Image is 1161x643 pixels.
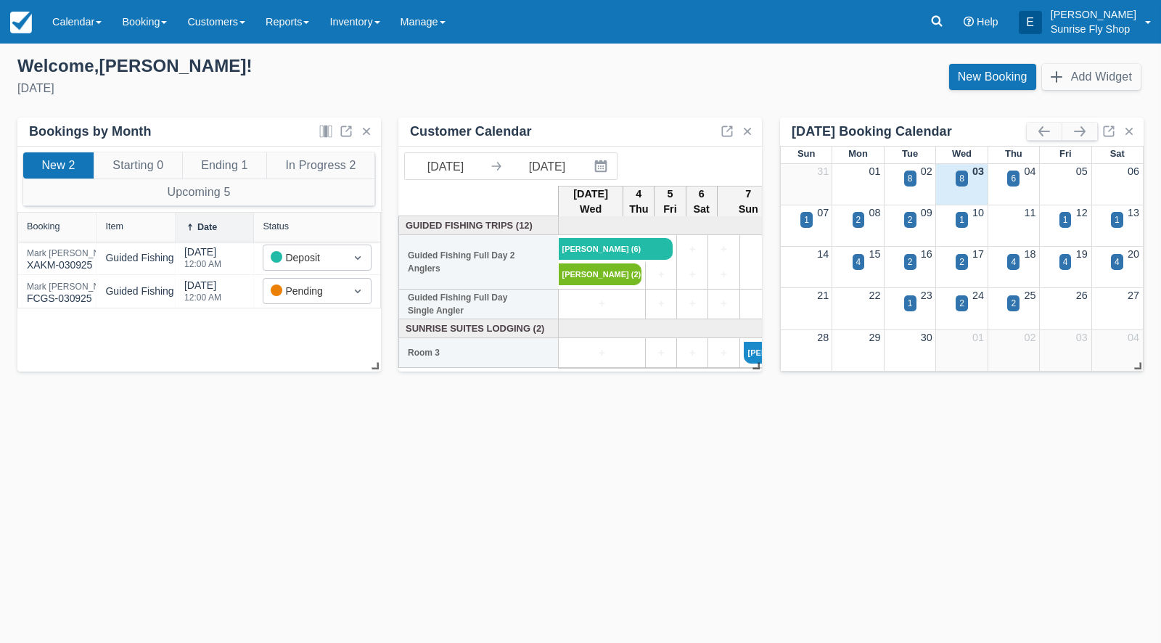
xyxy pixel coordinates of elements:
a: + [681,267,704,283]
th: Guided Fishing Full Day Single Angler [399,289,559,319]
a: 04 [1024,165,1035,177]
div: Booking [27,221,60,232]
a: 28 [817,332,829,343]
a: 03 [972,165,984,177]
a: 02 [1024,332,1035,343]
button: New 2 [23,152,94,179]
div: FCGS-030925 [27,282,121,306]
a: 01 [972,332,984,343]
a: 17 [972,248,984,260]
img: checkfront-main-nav-mini-logo.png [10,12,32,33]
div: 12:00 AM [184,260,221,269]
a: + [649,267,673,283]
a: 25 [1024,290,1035,301]
div: 12:00 AM [184,293,221,302]
a: 03 [1076,332,1088,343]
input: Start Date [405,153,486,179]
div: E [1019,11,1042,34]
a: 24 [972,290,984,301]
a: New Booking [949,64,1036,90]
a: 23 [921,290,932,301]
a: + [744,296,816,312]
div: Date [197,222,217,232]
span: Dropdown icon [350,250,365,265]
div: 1 [1115,213,1120,226]
a: Guided Fishing Trips (12) [403,218,555,232]
div: 8 [908,172,913,185]
div: Guided Fishing Full Day 2 Anglers, Credit Card Fee [105,250,337,266]
a: + [712,296,735,312]
div: 1 [959,213,964,226]
i: Help [964,17,974,27]
span: Sat [1110,148,1125,159]
div: 2 [908,213,913,226]
span: Wed [952,148,972,159]
a: + [712,267,735,283]
a: [PERSON_NAME] (2) [559,263,642,285]
th: Guided Fishing Full Day 2 Anglers [399,234,559,289]
a: 20 [1128,248,1139,260]
span: Mon [848,148,868,159]
div: Bookings by Month [29,123,152,140]
button: Add Widget [1042,64,1141,90]
a: 14 [817,248,829,260]
button: Starting 0 [94,152,182,179]
a: [PERSON_NAME] (6) [559,238,673,260]
a: 27 [1128,290,1139,301]
a: 11 [1024,207,1035,218]
div: 2 [1011,297,1016,310]
button: In Progress 2 [267,152,374,179]
a: 19 [1076,248,1088,260]
a: 13 [1128,207,1139,218]
a: 21 [817,290,829,301]
span: Sun [797,148,815,159]
th: Room 3 [399,338,559,368]
div: 4 [1011,255,1016,269]
th: [DATE] Wed [559,186,623,218]
a: [PERSON_NAME] [744,342,819,364]
a: Sunrise Suites Lodging (2) [403,321,555,335]
a: 06 [1128,165,1139,177]
a: + [744,267,816,283]
a: 16 [921,248,932,260]
span: Help [977,16,998,28]
span: Fri [1059,148,1072,159]
div: 6 [1011,172,1016,185]
a: Mark [PERSON_NAME]FCGS-030925 [27,288,121,295]
div: Mark [PERSON_NAME] [27,282,121,291]
th: 5 Fri [655,186,686,218]
a: Mark [PERSON_NAME]XAKM-030925 [27,255,121,261]
a: + [712,242,735,258]
div: Item [105,221,123,232]
a: + [681,242,704,258]
div: Deposit [271,250,337,266]
a: 09 [921,207,932,218]
a: 30 [921,332,932,343]
button: Upcoming 5 [23,179,374,205]
div: Guided Fishing Full Day 2 Anglers, Room 2 Kitchenette [105,284,353,299]
a: + [681,345,704,361]
div: XAKM-030925 [27,249,121,273]
a: 18 [1024,248,1035,260]
div: Status [263,221,289,232]
a: 15 [869,248,881,260]
a: 08 [869,207,881,218]
a: 04 [1128,332,1139,343]
p: Sunrise Fly Shop [1051,22,1136,36]
span: Tue [902,148,918,159]
div: 1 [804,213,809,226]
a: 10 [972,207,984,218]
a: 26 [1076,290,1088,301]
span: Dropdown icon [350,284,365,298]
div: 4 [856,255,861,269]
p: [PERSON_NAME] [1051,7,1136,22]
div: [DATE] Booking Calendar [792,123,1027,140]
a: + [712,345,735,361]
div: 2 [959,297,964,310]
a: + [649,345,673,361]
a: 29 [869,332,881,343]
span: Thu [1005,148,1022,159]
a: 01 [869,165,881,177]
a: 22 [869,290,881,301]
a: + [562,345,641,361]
